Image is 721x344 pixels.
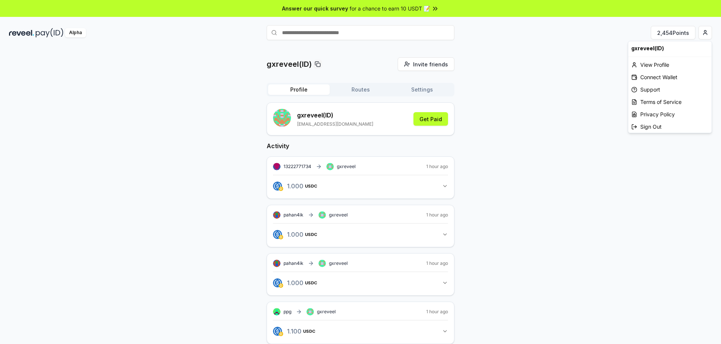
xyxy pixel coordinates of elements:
div: gxreveel(ID) [628,41,712,55]
a: Support [628,83,712,96]
div: Connect Wallet [628,71,712,83]
a: Privacy Policy [628,108,712,120]
a: Terms of Service [628,96,712,108]
div: Sign Out [628,120,712,133]
div: View Profile [628,59,712,71]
